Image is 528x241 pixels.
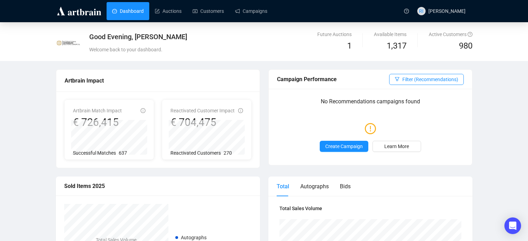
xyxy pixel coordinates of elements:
span: RI [419,7,424,15]
a: Campaigns [235,2,267,20]
span: 637 [119,150,127,156]
span: 980 [459,41,472,51]
div: Welcome back to your dashboard. [89,46,332,53]
span: Create Campaign [325,143,363,150]
div: Total [277,182,289,191]
span: question-circle [468,32,472,37]
span: info-circle [238,108,243,113]
span: question-circle [404,9,409,14]
span: Autographs [181,235,207,240]
span: Artbrain Match Impact [73,108,122,113]
span: filter [395,77,400,81]
a: Auctions [155,2,182,20]
span: 1 [347,41,352,51]
span: Learn More [384,143,409,150]
div: Available Items [374,31,407,38]
div: Campaign Performance [277,75,389,84]
img: logo [56,6,102,17]
p: No Recommendations campaigns found [277,97,464,111]
a: Dashboard [112,2,144,20]
button: Create Campaign [320,141,368,152]
span: exclamation-circle [365,120,376,136]
div: Bids [340,182,351,191]
a: Learn More [372,141,421,152]
div: Good Evening, [PERSON_NAME] [89,32,332,42]
span: Reactivated Customers [170,150,221,156]
div: € 726,415 [73,116,122,129]
span: [PERSON_NAME] [428,8,466,14]
button: Filter (Recommendations) [389,74,464,85]
h4: Total Sales Volume [279,205,461,212]
span: Reactivated Customer Impact [170,108,235,113]
span: Successful Matches [73,150,116,156]
span: Active Customers [429,32,472,37]
div: Artbrain Impact [65,76,251,85]
div: Future Auctions [317,31,352,38]
div: Autographs [300,182,329,191]
span: 270 [224,150,232,156]
div: Open Intercom Messenger [504,217,521,234]
span: 1,317 [387,40,407,53]
div: € 704,475 [170,116,235,129]
span: Filter (Recommendations) [402,76,458,83]
a: Customers [193,2,224,20]
div: Sold Items 2025 [64,182,252,190]
img: 622e19684f2625001dda177d.jpg [56,31,81,55]
span: info-circle [141,108,145,113]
